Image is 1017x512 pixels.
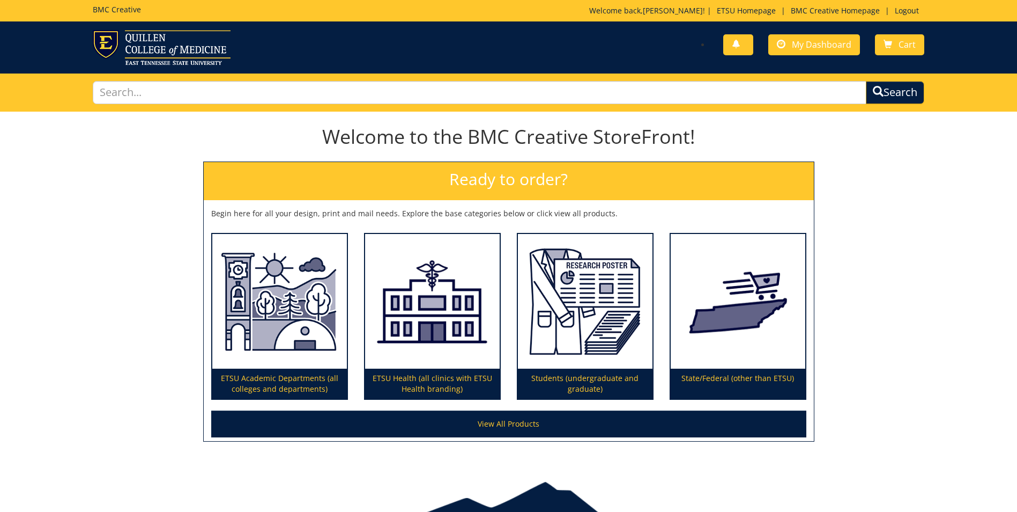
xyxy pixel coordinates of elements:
p: Students (undergraduate and graduate) [518,369,652,399]
h5: BMC Creative [93,5,141,13]
a: BMC Creative Homepage [785,5,885,16]
img: ETSU Health (all clinics with ETSU Health branding) [365,234,500,369]
img: ETSU logo [93,30,231,65]
h2: Ready to order? [204,162,814,200]
a: View All Products [211,411,806,437]
span: My Dashboard [792,39,851,50]
img: ETSU Academic Departments (all colleges and departments) [212,234,347,369]
a: ETSU Homepage [711,5,781,16]
p: State/Federal (other than ETSU) [671,369,805,399]
a: My Dashboard [768,34,860,55]
p: Welcome back, ! | | | [589,5,924,16]
input: Search... [93,81,866,104]
p: ETSU Academic Departments (all colleges and departments) [212,369,347,399]
a: Students (undergraduate and graduate) [518,234,652,399]
a: ETSU Health (all clinics with ETSU Health branding) [365,234,500,399]
a: State/Federal (other than ETSU) [671,234,805,399]
a: Cart [875,34,924,55]
a: ETSU Academic Departments (all colleges and departments) [212,234,347,399]
p: Begin here for all your design, print and mail needs. Explore the base categories below or click ... [211,208,806,219]
span: Cart [899,39,916,50]
button: Search [866,81,924,104]
h1: Welcome to the BMC Creative StoreFront! [203,126,814,148]
img: State/Federal (other than ETSU) [671,234,805,369]
a: [PERSON_NAME] [643,5,703,16]
a: Logout [889,5,924,16]
img: Students (undergraduate and graduate) [518,234,652,369]
p: ETSU Health (all clinics with ETSU Health branding) [365,369,500,399]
